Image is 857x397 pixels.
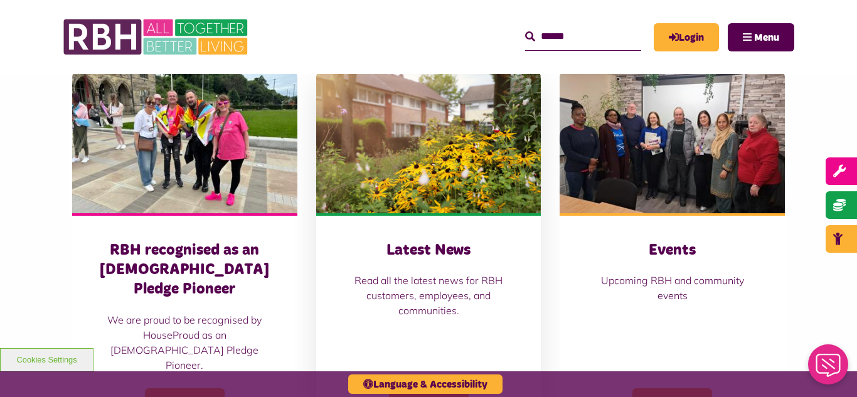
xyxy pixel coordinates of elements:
[72,73,297,213] img: RBH customers and colleagues at the Rochdale Pride event outside the town hall
[341,241,516,260] h3: Latest News
[585,273,760,303] p: Upcoming RBH and community events
[654,23,719,51] a: MyRBH
[348,374,503,394] button: Language & Accessibility
[97,241,272,300] h3: RBH recognised as an [DEMOGRAPHIC_DATA] Pledge Pioneer
[316,73,541,213] img: SAZ MEDIA RBH HOUSING4
[801,341,857,397] iframe: Netcall Web Assistant for live chat
[97,312,272,373] p: We are proud to be recognised by HouseProud as an [DEMOGRAPHIC_DATA] Pledge Pioneer.
[525,23,641,50] input: Search
[728,23,794,51] button: Navigation
[63,13,251,61] img: RBH
[341,273,516,318] p: Read all the latest news for RBH customers, employees, and communities.
[585,241,760,260] h3: Events
[754,33,779,43] span: Menu
[560,73,785,213] img: Group photo of customers and colleagues at Spotland Community Centre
